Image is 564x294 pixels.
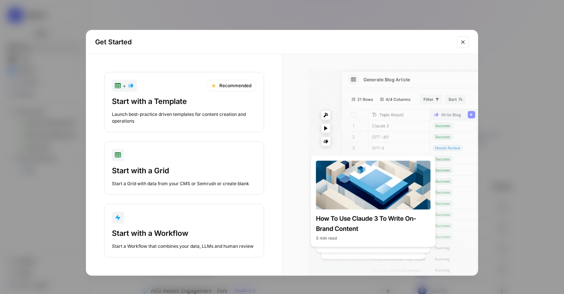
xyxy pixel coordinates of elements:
[112,228,256,238] div: Start with a Workflow
[104,204,264,257] button: Start with a WorkflowStart a Workflow that combines your data, LLMs and human review
[457,36,469,48] button: Close modal
[95,37,452,47] h2: Get Started
[112,165,256,176] div: Start with a Grid
[115,81,134,90] div: +
[112,180,256,187] div: Start a Grid with data from your CMS or Semrush or create blank
[206,80,256,92] div: Recommended
[112,243,256,250] div: Start a Workflow that combines your data, LLMs and human review
[112,111,256,124] div: Launch best-practice driven templates for content creation and operations
[104,72,264,132] button: +RecommendedStart with a TemplateLaunch best-practice driven templates for content creation and o...
[112,96,256,107] div: Start with a Template
[104,141,264,195] button: Start with a GridStart a Grid with data from your CMS or Semrush or create blank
